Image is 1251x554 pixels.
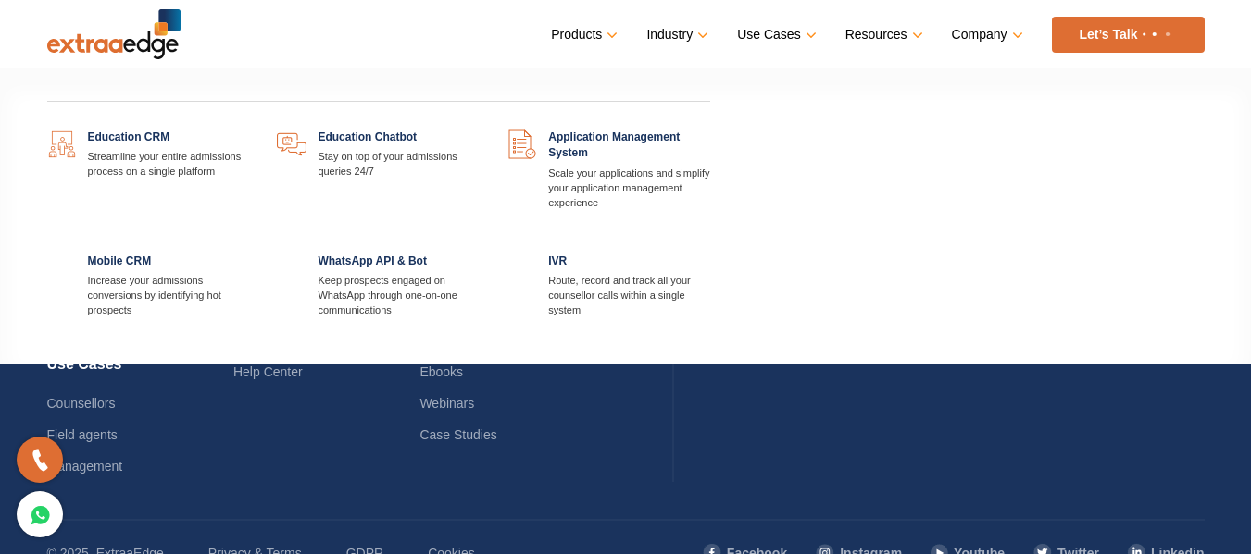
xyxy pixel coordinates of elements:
[737,21,812,48] a: Use Cases
[419,396,474,411] a: Webinars
[47,459,123,474] a: Management
[845,21,919,48] a: Resources
[47,355,233,388] h4: Use Cases
[419,364,463,379] a: Ebooks
[47,396,116,411] a: Counsellors
[47,427,118,442] a: Field agents
[551,21,614,48] a: Products
[1052,17,1205,53] a: Let’s Talk
[952,21,1020,48] a: Company
[233,364,303,379] a: Help Center
[646,21,705,48] a: Industry
[419,427,496,442] a: Case Studies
